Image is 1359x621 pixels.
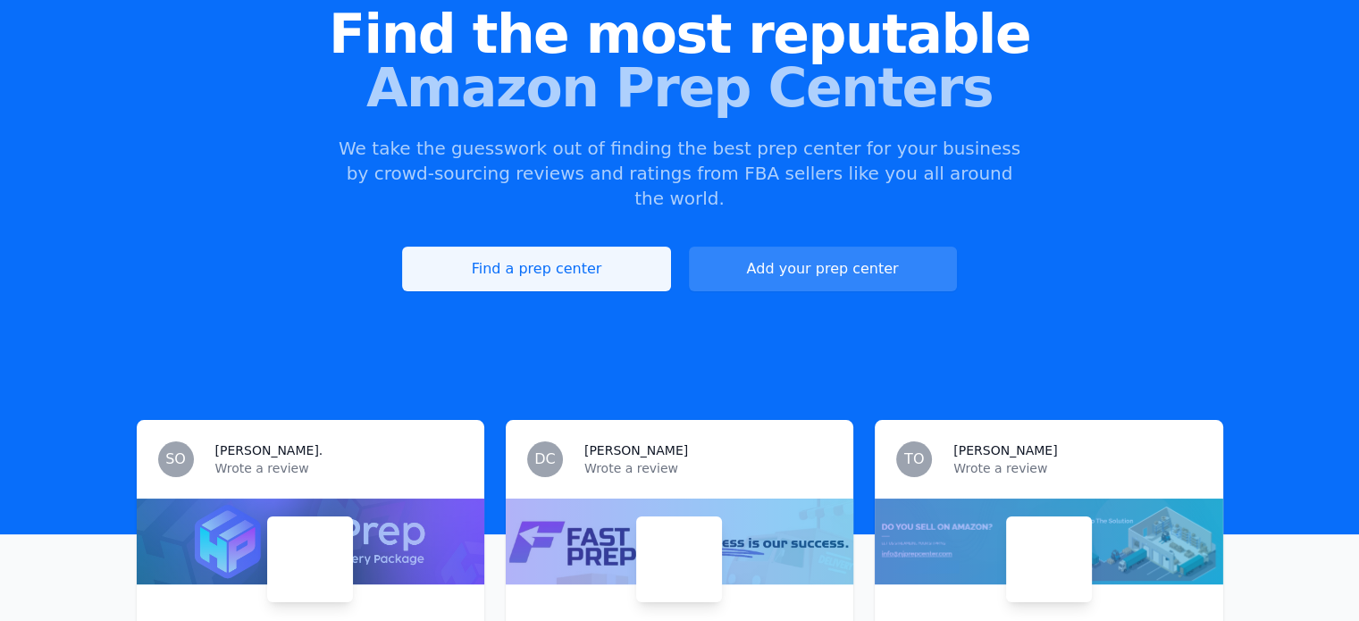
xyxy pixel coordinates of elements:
[215,459,463,477] p: Wrote a review
[584,459,832,477] p: Wrote a review
[953,441,1057,459] h3: [PERSON_NAME]
[165,452,186,466] span: SO
[640,520,718,599] img: Fast Prep
[402,247,670,291] a: Find a prep center
[29,61,1330,114] span: Amazon Prep Centers
[271,520,349,599] img: HexPrep
[215,441,323,459] h3: [PERSON_NAME].
[584,441,688,459] h3: [PERSON_NAME]
[29,7,1330,61] span: Find the most reputable
[953,459,1201,477] p: Wrote a review
[689,247,957,291] a: Add your prep center
[1010,520,1088,599] img: New Jersey Prep Center
[904,452,924,466] span: TO
[337,136,1023,211] p: We take the guesswork out of finding the best prep center for your business by crowd-sourcing rev...
[534,452,556,466] span: DC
